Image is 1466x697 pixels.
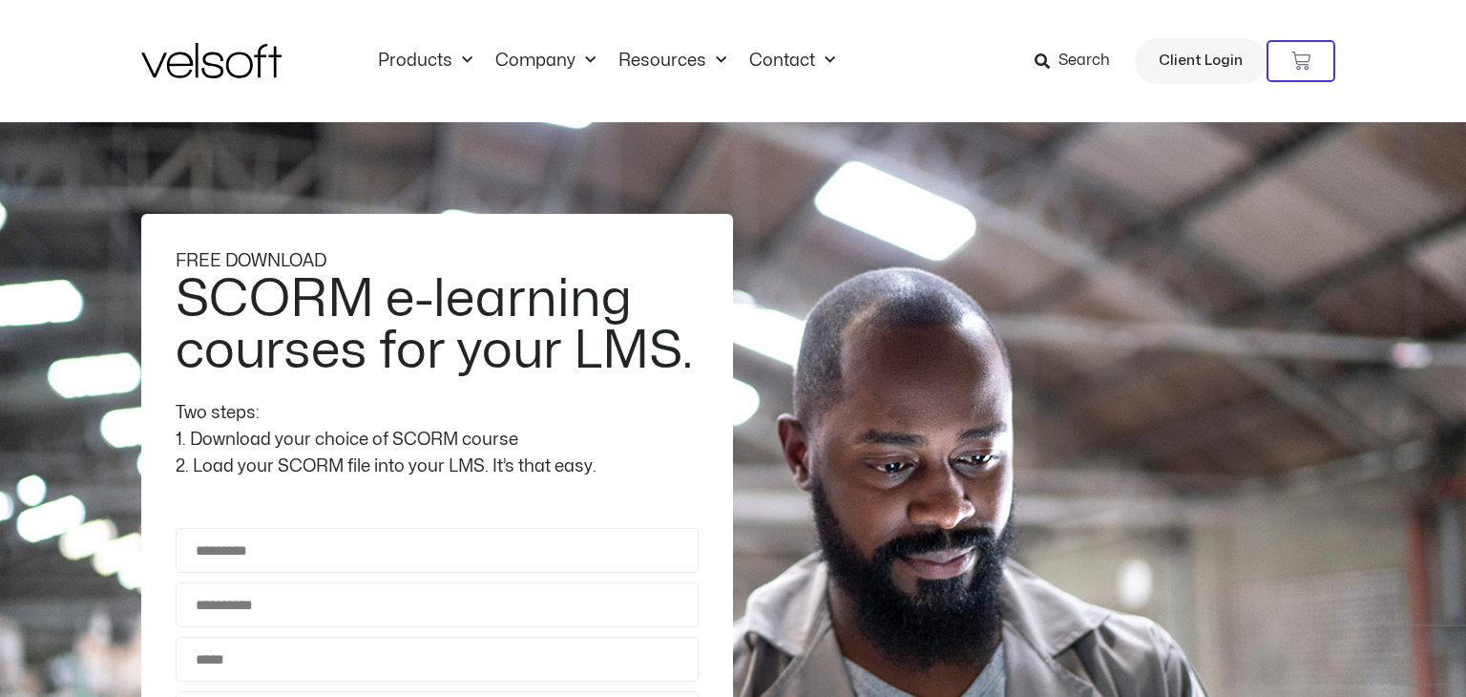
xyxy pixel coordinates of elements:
div: Two steps: [176,400,699,427]
div: 2. Load your SCORM file into your LMS. It’s that easy. [176,454,699,480]
div: 1. Download your choice of SCORM course [176,427,699,454]
span: Search [1058,49,1110,74]
nav: Menu [366,51,847,72]
a: ProductsMenu Toggle [366,51,484,72]
a: Client Login [1135,38,1267,84]
a: ResourcesMenu Toggle [607,51,738,72]
div: FREE DOWNLOAD [176,248,699,275]
img: Velsoft Training Materials [141,43,282,78]
a: CompanyMenu Toggle [484,51,607,72]
span: Client Login [1159,49,1243,74]
a: Search [1035,45,1123,77]
a: ContactMenu Toggle [738,51,847,72]
h2: SCORM e-learning courses for your LMS. [176,274,694,377]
